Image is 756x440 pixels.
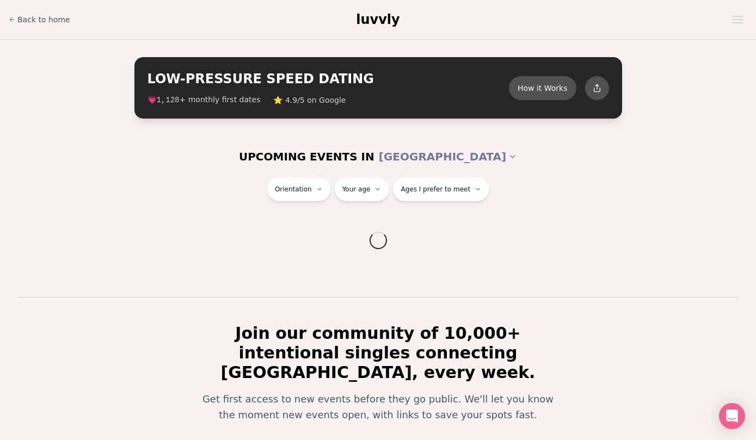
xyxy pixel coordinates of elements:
span: 1,128 [157,96,180,104]
span: Your age [342,185,371,194]
a: Back to home [9,9,70,30]
button: Ages I prefer to meet [393,177,489,201]
h2: Join our community of 10,000+ intentional singles connecting [GEOGRAPHIC_DATA], every week. [187,324,570,382]
h2: LOW-PRESSURE SPEED DATING [147,70,509,88]
span: Orientation [275,185,312,194]
button: How it Works [509,76,576,100]
div: Open Intercom Messenger [719,403,745,429]
button: Orientation [267,177,330,201]
span: Back to home [17,14,70,25]
button: Open menu [728,11,747,28]
span: 💗 + monthly first dates [147,94,261,106]
span: ⭐ 4.9/5 on Google [273,95,346,106]
span: Ages I prefer to meet [401,185,470,194]
button: Your age [335,177,389,201]
button: [GEOGRAPHIC_DATA] [379,145,517,169]
span: UPCOMING EVENTS IN [239,149,374,164]
span: luvvly [356,12,399,27]
p: Get first access to new events before they go public. We'll let you know the moment new events op... [195,391,561,423]
a: luvvly [356,11,399,28]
